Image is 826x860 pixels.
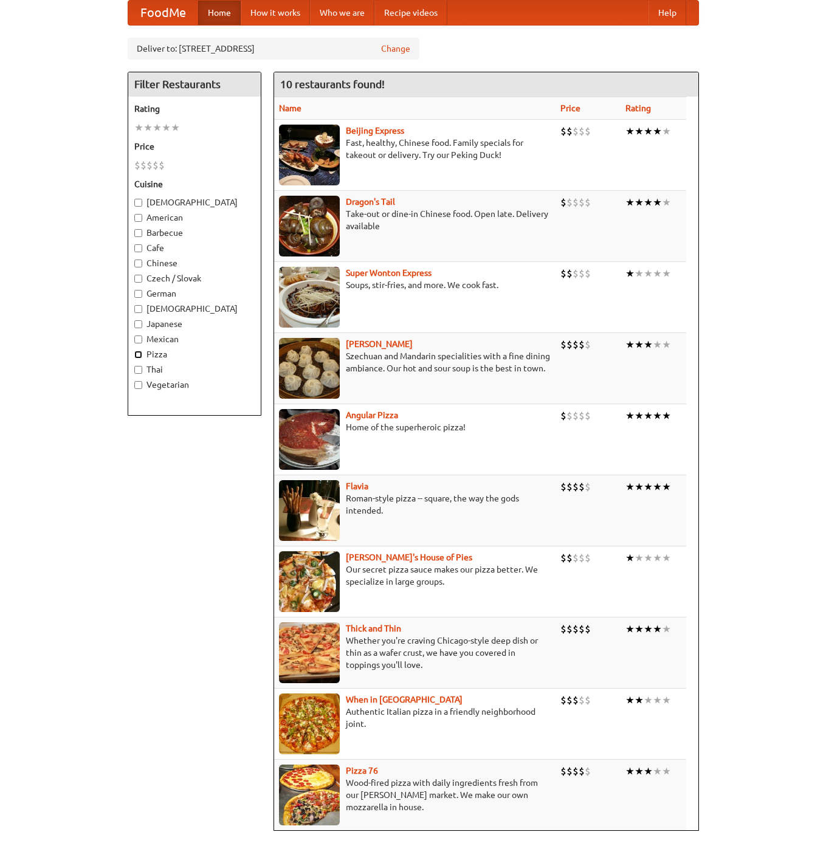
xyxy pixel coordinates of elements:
[346,126,404,136] b: Beijing Express
[644,409,653,422] li: ★
[560,622,566,636] li: $
[635,338,644,351] li: ★
[279,622,340,683] img: thick.jpg
[644,267,653,280] li: ★
[346,268,432,278] a: Super Wonton Express
[279,635,551,671] p: Whether you're craving Chicago-style deep dish or thin as a wafer crust, we have you covered in t...
[381,43,410,55] a: Change
[279,409,340,470] img: angular.jpg
[573,551,579,565] li: $
[566,765,573,778] li: $
[585,125,591,138] li: $
[134,257,255,269] label: Chinese
[635,693,644,707] li: ★
[644,693,653,707] li: ★
[134,290,142,298] input: German
[279,208,551,232] p: Take-out or dine-in Chinese food. Open late. Delivery available
[346,339,413,349] a: [PERSON_NAME]
[585,622,591,636] li: $
[625,551,635,565] li: ★
[573,480,579,494] li: $
[653,480,662,494] li: ★
[585,551,591,565] li: $
[579,338,585,351] li: $
[649,1,686,25] a: Help
[635,125,644,138] li: ★
[279,492,551,517] p: Roman-style pizza -- square, the way the gods intended.
[579,693,585,707] li: $
[134,140,255,153] h5: Price
[153,121,162,134] li: ★
[279,338,340,399] img: shandong.jpg
[644,196,653,209] li: ★
[579,765,585,778] li: $
[653,125,662,138] li: ★
[653,622,662,636] li: ★
[560,338,566,351] li: $
[585,267,591,280] li: $
[653,409,662,422] li: ★
[134,363,255,376] label: Thai
[134,212,255,224] label: American
[644,338,653,351] li: ★
[134,229,142,237] input: Barbecue
[134,287,255,300] label: German
[346,624,401,633] b: Thick and Thin
[566,196,573,209] li: $
[585,196,591,209] li: $
[560,765,566,778] li: $
[566,551,573,565] li: $
[146,159,153,172] li: $
[140,159,146,172] li: $
[625,409,635,422] li: ★
[585,338,591,351] li: $
[198,1,241,25] a: Home
[134,366,142,374] input: Thai
[310,1,374,25] a: Who we are
[662,693,671,707] li: ★
[134,348,255,360] label: Pizza
[560,103,580,113] a: Price
[134,178,255,190] h5: Cuisine
[346,410,398,420] a: Angular Pizza
[644,622,653,636] li: ★
[585,480,591,494] li: $
[134,272,255,284] label: Czech / Slovak
[625,693,635,707] li: ★
[573,338,579,351] li: $
[279,777,551,813] p: Wood-fired pizza with daily ingredients fresh from our [PERSON_NAME] market. We make our own mozz...
[346,766,378,776] a: Pizza 76
[346,481,368,491] a: Flavia
[143,121,153,134] li: ★
[346,197,395,207] a: Dragon's Tail
[560,480,566,494] li: $
[662,196,671,209] li: ★
[653,338,662,351] li: ★
[159,159,165,172] li: $
[644,480,653,494] li: ★
[662,125,671,138] li: ★
[279,125,340,185] img: beijing.jpg
[662,480,671,494] li: ★
[346,552,472,562] a: [PERSON_NAME]'s House of Pies
[241,1,310,25] a: How it works
[573,125,579,138] li: $
[566,693,573,707] li: $
[279,350,551,374] p: Szechuan and Mandarin specialities with a fine dining ambiance. Our hot and sour soup is the best...
[134,333,255,345] label: Mexican
[134,381,142,389] input: Vegetarian
[579,551,585,565] li: $
[134,275,142,283] input: Czech / Slovak
[635,622,644,636] li: ★
[128,72,261,97] h4: Filter Restaurants
[128,38,419,60] div: Deliver to: [STREET_ADDRESS]
[635,765,644,778] li: ★
[585,409,591,422] li: $
[625,103,651,113] a: Rating
[625,622,635,636] li: ★
[635,267,644,280] li: ★
[635,480,644,494] li: ★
